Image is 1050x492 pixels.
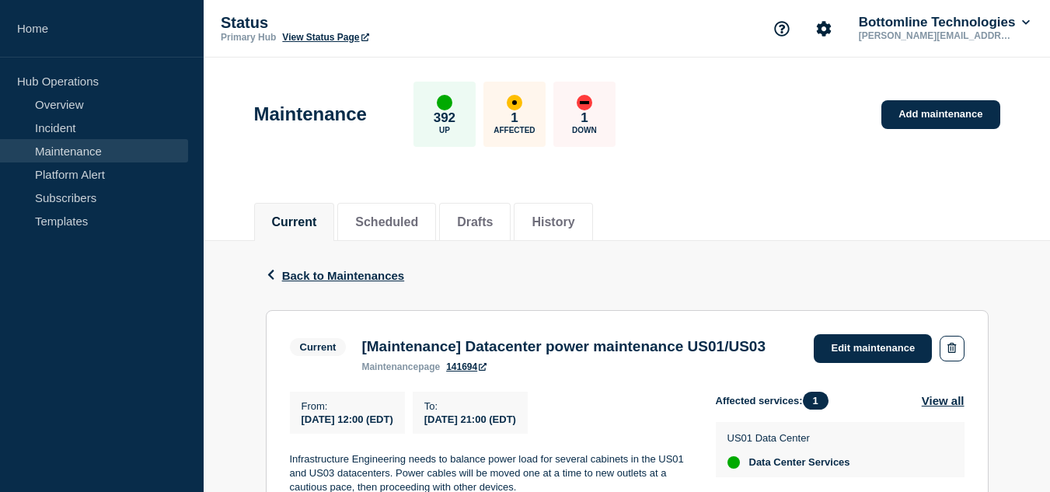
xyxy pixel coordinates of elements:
span: [DATE] 21:00 (EDT) [424,413,516,425]
p: 392 [434,110,455,126]
h3: [Maintenance] Datacenter power maintenance US01/US03 [361,338,766,355]
button: Account settings [808,12,840,45]
p: page [361,361,440,372]
button: Bottomline Technologies [856,15,1033,30]
p: Status [221,14,532,32]
div: up [727,456,740,469]
button: Current [272,215,317,229]
p: 1 [581,110,588,126]
span: 1 [803,392,828,410]
p: [PERSON_NAME][EMAIL_ADDRESS][PERSON_NAME][DOMAIN_NAME] [856,30,1017,41]
a: View Status Page [282,32,368,43]
a: 141694 [446,361,487,372]
div: up [437,95,452,110]
p: Up [439,126,450,134]
p: US01 Data Center [727,432,850,444]
span: Back to Maintenances [282,269,405,282]
p: Primary Hub [221,32,276,43]
p: From : [302,400,393,412]
button: View all [922,392,965,410]
span: maintenance [361,361,418,372]
div: down [577,95,592,110]
p: Affected [494,126,535,134]
span: Affected services: [716,392,836,410]
p: To : [424,400,516,412]
button: Back to Maintenances [266,269,405,282]
span: [DATE] 12:00 (EDT) [302,413,393,425]
div: affected [507,95,522,110]
h1: Maintenance [254,103,367,125]
p: 1 [511,110,518,126]
span: Current [290,338,347,356]
button: History [532,215,574,229]
button: Drafts [457,215,493,229]
p: Down [572,126,597,134]
button: Scheduled [355,215,418,229]
span: Data Center Services [749,456,850,469]
a: Edit maintenance [814,334,932,363]
a: Add maintenance [881,100,999,129]
button: Support [766,12,798,45]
